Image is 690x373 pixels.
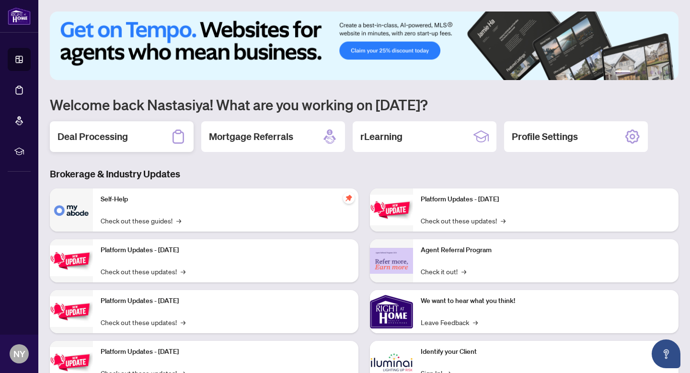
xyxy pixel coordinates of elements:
button: 4 [650,70,654,74]
p: Agent Referral Program [421,245,671,256]
button: 2 [634,70,638,74]
img: Platform Updates - September 16, 2025 [50,245,93,276]
span: → [461,266,466,277]
img: Platform Updates - July 21, 2025 [50,296,93,326]
p: We want to hear what you think! [421,296,671,306]
img: logo [8,7,31,25]
span: pushpin [343,192,355,204]
a: Leave Feedback→ [421,317,478,327]
h2: Deal Processing [57,130,128,143]
p: Platform Updates - [DATE] [101,245,351,256]
h1: Welcome back Nastasiya! What are you working on [DATE]? [50,95,678,114]
button: 1 [615,70,631,74]
p: Platform Updates - [DATE] [101,347,351,357]
p: Platform Updates - [DATE] [101,296,351,306]
img: We want to hear what you think! [370,290,413,333]
span: → [501,215,506,226]
button: 6 [665,70,669,74]
span: → [181,266,185,277]
h2: Mortgage Referrals [209,130,293,143]
span: → [181,317,185,327]
img: Self-Help [50,188,93,232]
a: Check out these guides!→ [101,215,181,226]
img: Slide 0 [50,12,678,80]
h2: Profile Settings [512,130,578,143]
a: Check out these updates!→ [421,215,506,226]
h3: Brokerage & Industry Updates [50,167,678,181]
a: Check out these updates!→ [101,317,185,327]
p: Identify your Client [421,347,671,357]
span: → [176,215,181,226]
a: Check out these updates!→ [101,266,185,277]
button: Open asap [652,339,680,368]
img: Platform Updates - June 23, 2025 [370,195,413,225]
button: 5 [657,70,661,74]
p: Self-Help [101,194,351,205]
span: → [473,317,478,327]
button: 3 [642,70,646,74]
p: Platform Updates - [DATE] [421,194,671,205]
a: Check it out!→ [421,266,466,277]
h2: rLearning [360,130,402,143]
span: NY [13,347,25,361]
img: Agent Referral Program [370,248,413,274]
